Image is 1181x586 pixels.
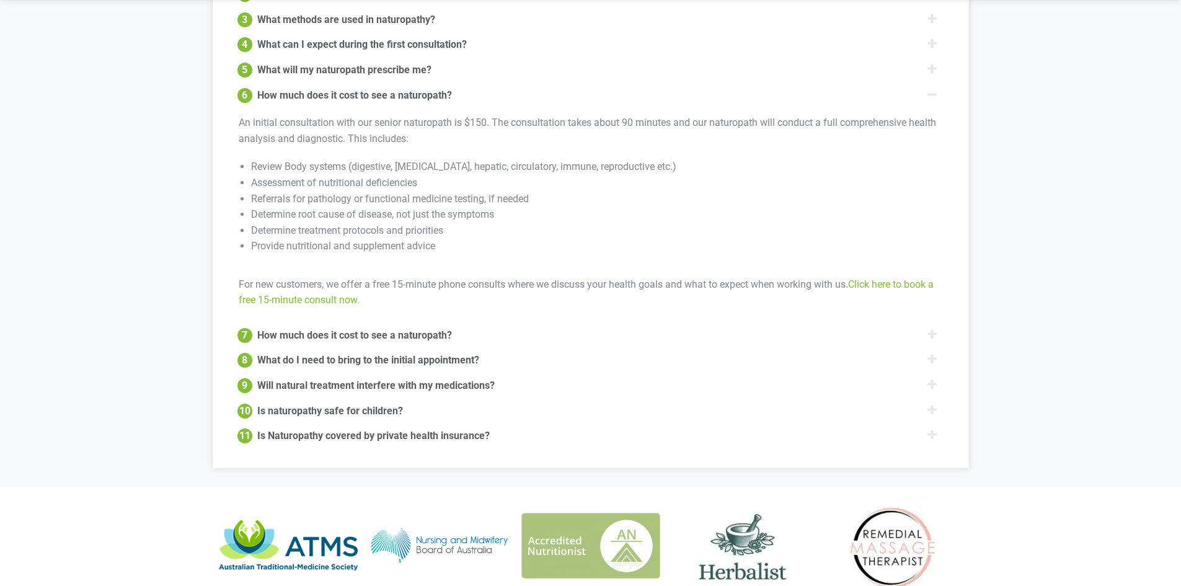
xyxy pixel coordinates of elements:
[257,427,490,442] div: Is Naturopathy covered by private health insurance?
[251,191,942,207] li: Referrals for pathology or functional medicine testing, if needed
[251,159,942,175] li: Review Body systems (digestive, [MEDICAL_DATA], hepatic, circulatory, immune, reproductive etc.)
[251,223,942,239] li: Determine treatment protocols and priorities
[257,11,435,26] div: What methods are used in naturopathy?
[257,377,495,392] div: Will natural treatment interfere with my medications?
[237,428,252,443] div: 11
[237,328,252,343] div: 7
[521,513,660,579] img: Brisbane Nutritionist
[257,61,431,76] div: What will my naturopath prescribe me?
[239,277,942,308] p: For new customers, we offer a free 15-minute phone consults where we discuss your health goals an...
[237,63,252,78] div: 5
[251,238,942,270] li: Provide nutritional and supplement advice
[237,378,252,393] div: 9
[370,528,509,563] img: Registered Nurse and Naturopath
[257,36,467,51] div: What can I expect during the first consultation?
[257,352,479,366] div: What do I need to bring to the initial appointment?
[257,87,452,102] div: How much does it cost to see a naturopath?
[237,12,252,27] div: 3
[237,88,252,103] div: 6
[237,37,252,52] div: 4
[239,115,942,146] p: An initial consultation with our senior naturopath is $150. The consultation takes about 90 minut...
[257,327,452,342] div: How much does it cost to see a naturopath?
[251,206,942,223] li: Determine root cause of disease, not just the symptoms
[237,353,252,368] div: 8
[219,520,358,571] img: Australian Traditional Medicine Society Member
[251,175,942,191] li: Assessment of nutritional deficiencies
[237,404,252,419] div: 10
[257,402,403,417] div: Is naturopathy safe for children?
